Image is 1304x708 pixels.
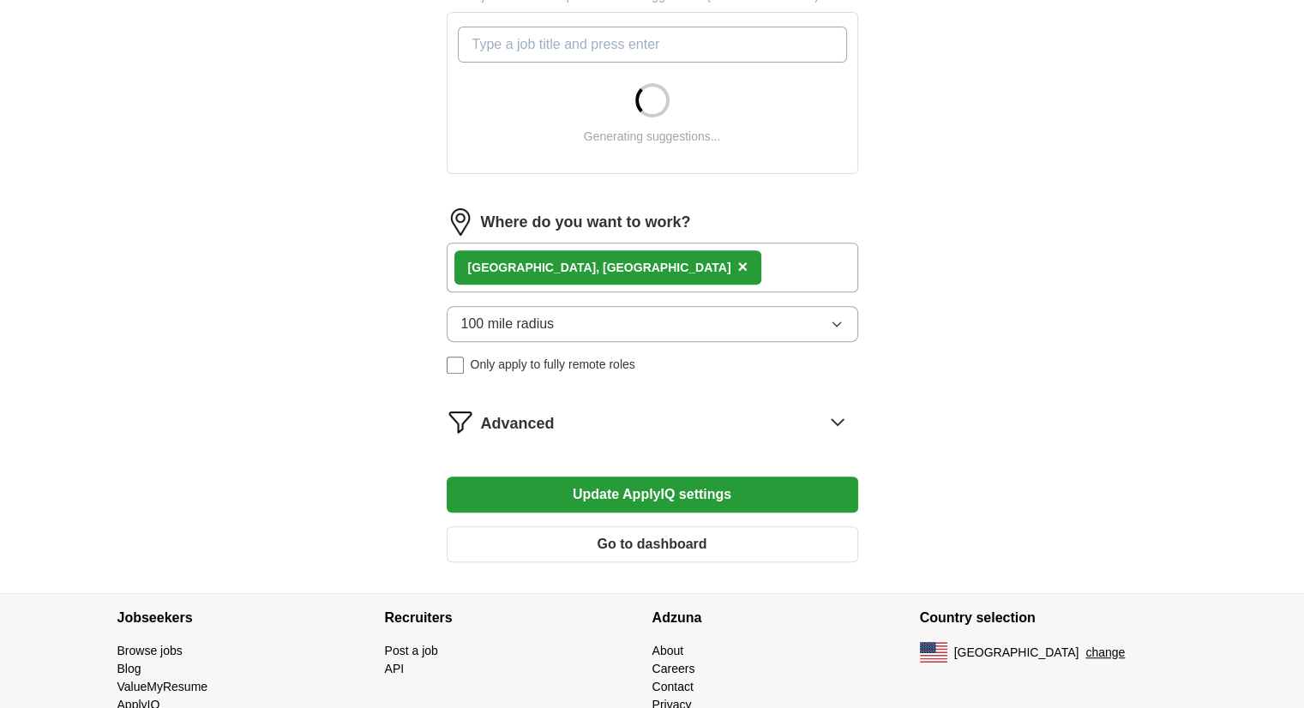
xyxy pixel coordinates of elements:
[447,357,464,374] input: Only apply to fully remote roles
[920,642,947,663] img: US flag
[461,314,555,334] span: 100 mile radius
[481,412,555,435] span: Advanced
[447,477,858,513] button: Update ApplyIQ settings
[447,306,858,342] button: 100 mile radius
[385,644,438,657] a: Post a job
[447,526,858,562] button: Go to dashboard
[737,257,748,276] span: ×
[652,644,684,657] a: About
[117,644,183,657] a: Browse jobs
[584,128,721,146] div: Generating suggestions...
[117,662,141,675] a: Blog
[471,356,635,374] span: Only apply to fully remote roles
[1085,644,1125,662] button: change
[458,27,847,63] input: Type a job title and press enter
[117,680,208,693] a: ValueMyResume
[737,255,748,280] button: ×
[468,259,731,277] div: [GEOGRAPHIC_DATA], [GEOGRAPHIC_DATA]
[920,594,1187,642] h4: Country selection
[652,662,695,675] a: Careers
[447,208,474,236] img: location.png
[481,211,691,234] label: Where do you want to work?
[652,680,694,693] a: Contact
[385,662,405,675] a: API
[447,408,474,435] img: filter
[954,644,1079,662] span: [GEOGRAPHIC_DATA]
